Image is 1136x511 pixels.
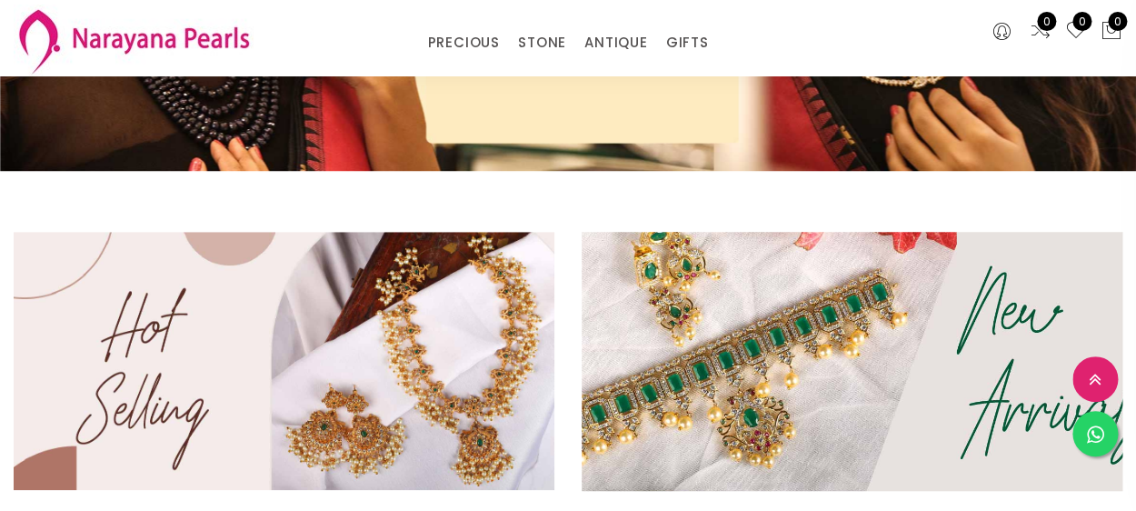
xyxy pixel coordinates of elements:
[1072,12,1091,31] span: 0
[1030,20,1051,44] a: 0
[584,29,648,56] a: ANTIQUE
[1101,20,1122,44] button: 0
[518,29,566,56] a: STONE
[666,29,709,56] a: GIFTS
[427,29,499,56] a: PRECIOUS
[1065,20,1087,44] a: 0
[1037,12,1056,31] span: 0
[1108,12,1127,31] span: 0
